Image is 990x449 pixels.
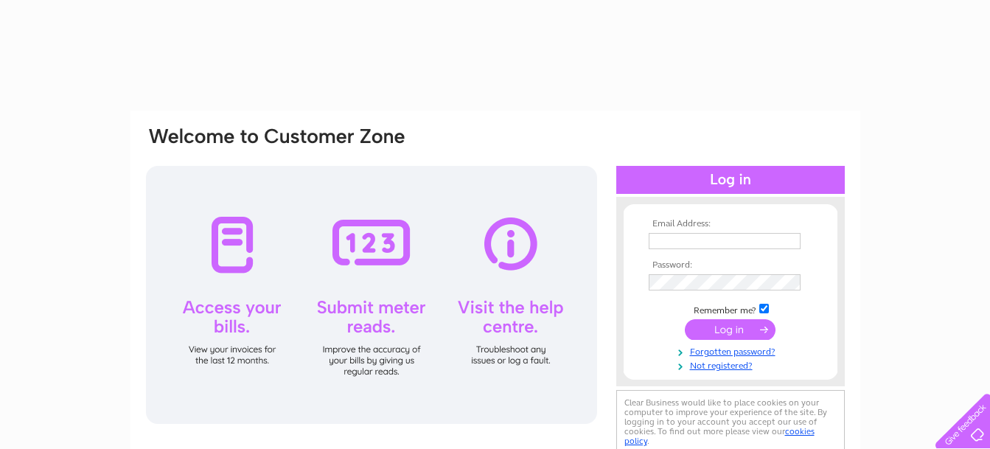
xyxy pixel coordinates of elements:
[645,302,816,316] td: Remember me?
[624,426,815,446] a: cookies policy
[685,319,775,340] input: Submit
[645,260,816,271] th: Password:
[649,358,816,372] a: Not registered?
[645,219,816,229] th: Email Address:
[649,344,816,358] a: Forgotten password?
